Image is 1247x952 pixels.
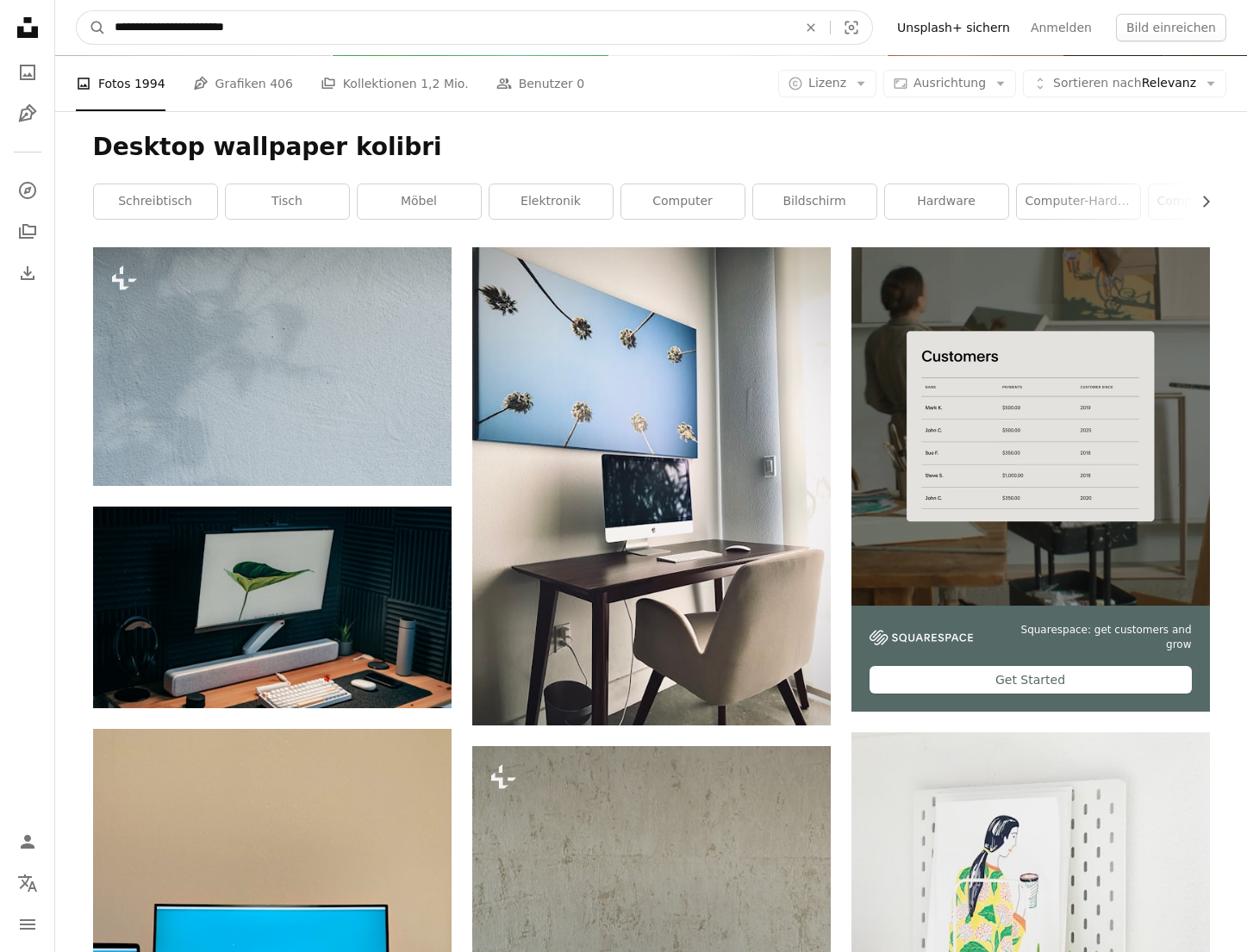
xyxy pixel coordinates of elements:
[870,630,973,645] img: file-1747939142011-51e5cc87e3c9
[621,184,745,219] a: Computer
[10,96,45,131] a: Grafiken
[94,184,217,219] a: Schreibtisch
[421,74,468,93] span: 1,2 Mio.
[1053,75,1196,92] span: Relevanz
[851,247,1210,606] img: file-1747939376688-baf9a4a454ffimage
[753,184,876,219] a: Bildschirm
[1020,14,1102,41] a: Anmelden
[870,666,1192,694] div: Get Started
[10,824,45,859] a: Anmelden / Registrieren
[270,74,293,93] span: 406
[10,256,45,290] a: Bisherige Downloads
[887,14,1020,41] a: Unsplash+ sichern
[226,184,349,219] a: Tisch
[1017,184,1140,219] a: Computer-Hardware
[472,478,831,494] a: Silberner Imac auf braunem Holztisch
[885,184,1008,219] a: Hardware
[883,70,1016,97] button: Ausrichtung
[1053,76,1142,90] span: Sortieren nach
[10,907,45,942] button: Menü
[10,173,45,208] a: Entdecken
[93,507,452,708] img: ein Computermonitor, der auf einem hölzernen Schreibtisch steht
[489,184,613,219] a: Elektronik
[10,866,45,900] button: Sprache
[10,10,45,48] a: Startseite — Unsplash
[358,184,481,219] a: Möbel
[913,76,986,90] span: Ausrichtung
[472,247,831,725] img: Silberner Imac auf braunem Holztisch
[831,11,872,44] button: Visuelle Suche
[93,132,1210,163] h1: Desktop wallpaper kolibri
[994,623,1192,652] span: Squarespace: get customers and grow
[496,56,585,111] a: Benutzer 0
[851,247,1210,712] a: Squarespace: get customers and growGet Started
[321,56,469,111] a: Kollektionen 1,2 Mio.
[792,11,830,44] button: Löschen
[1023,70,1226,97] button: Sortieren nachRelevanz
[1190,184,1210,219] button: Liste nach rechts verschieben
[76,10,873,45] form: Finden Sie Bildmaterial auf der ganzen Webseite
[77,11,106,44] button: Unsplash suchen
[577,74,584,93] span: 0
[10,215,45,249] a: Kollektionen
[10,55,45,90] a: Fotos
[193,56,293,111] a: Grafiken 406
[778,70,876,97] button: Lizenz
[93,358,452,374] a: Eine schwarz-weiße Katze sitzt auf einem Fensterbrett
[1116,14,1226,41] button: Bild einreichen
[808,76,846,90] span: Lizenz
[93,247,452,486] img: Eine schwarz-weiße Katze sitzt auf einem Fensterbrett
[93,600,452,615] a: ein Computermonitor, der auf einem hölzernen Schreibtisch steht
